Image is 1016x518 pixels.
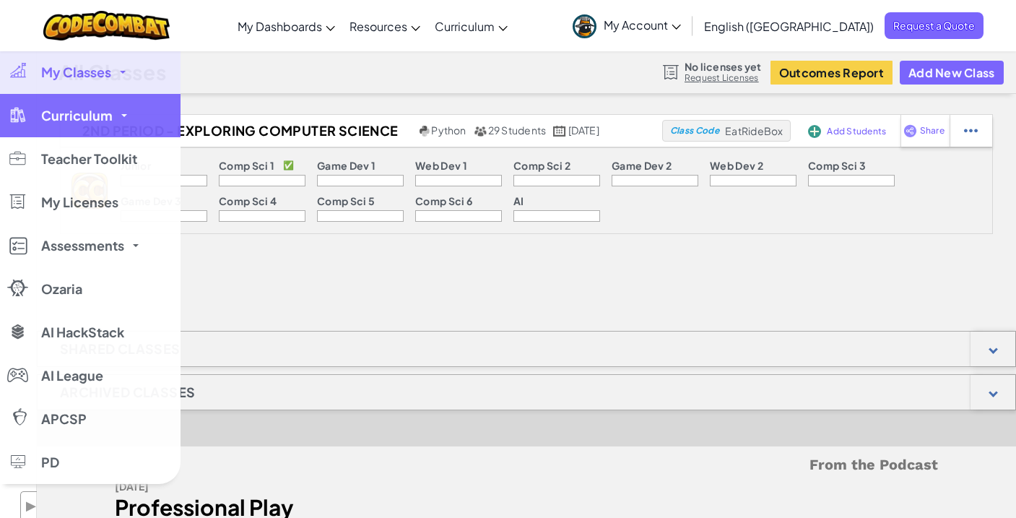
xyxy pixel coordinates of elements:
[41,282,82,295] span: Ozaria
[61,120,416,142] h2: 2nd Period - Exploring Computer Science
[903,124,917,137] img: IconShare_Purple.svg
[238,19,322,34] span: My Dashboards
[710,160,763,171] p: Web Dev 2
[219,160,274,171] p: Comp Sci 1
[900,61,1004,85] button: Add New Class
[513,160,570,171] p: Comp Sci 2
[573,14,596,38] img: avatar
[317,160,375,171] p: Game Dev 1
[685,72,761,84] a: Request Licenses
[725,124,783,137] span: EatRideBox
[565,3,688,48] a: My Account
[827,127,886,136] span: Add Students
[685,61,761,72] span: No licenses yet
[41,239,124,252] span: Assessments
[219,195,277,207] p: Comp Sci 4
[41,109,113,122] span: Curriculum
[420,126,430,137] img: python.png
[604,17,681,33] span: My Account
[513,195,524,207] p: AI
[41,326,124,339] span: AI HackStack
[415,195,472,207] p: Comp Sci 6
[704,19,874,34] span: English ([GEOGRAPHIC_DATA])
[964,124,978,137] img: IconStudentEllipsis.svg
[115,454,938,476] h5: From the Podcast
[230,7,342,46] a: My Dashboards
[317,195,375,207] p: Comp Sci 5
[43,11,170,40] img: CodeCombat logo
[474,126,487,137] img: MultipleUsers.png
[349,19,407,34] span: Resources
[770,61,893,85] button: Outcomes Report
[25,496,37,517] span: ▶
[885,12,984,39] a: Request a Quote
[61,120,662,142] a: 2nd Period - Exploring Computer Science Python 29 Students [DATE]
[808,125,821,138] img: IconAddStudents.svg
[553,126,566,137] img: calendar.svg
[115,476,516,497] div: [DATE]
[415,160,467,171] p: Web Dev 1
[808,160,866,171] p: Comp Sci 3
[920,126,945,135] span: Share
[488,124,547,137] span: 29 Students
[697,7,881,46] a: English ([GEOGRAPHIC_DATA])
[41,369,103,382] span: AI League
[41,196,118,209] span: My Licenses
[670,126,719,135] span: Class Code
[435,19,495,34] span: Curriculum
[612,160,672,171] p: Game Dev 2
[427,7,515,46] a: Curriculum
[342,7,427,46] a: Resources
[41,66,111,79] span: My Classes
[115,497,516,518] div: Professional Play
[431,124,466,137] span: Python
[568,124,599,137] span: [DATE]
[41,152,137,165] span: Teacher Toolkit
[283,160,294,171] p: ✅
